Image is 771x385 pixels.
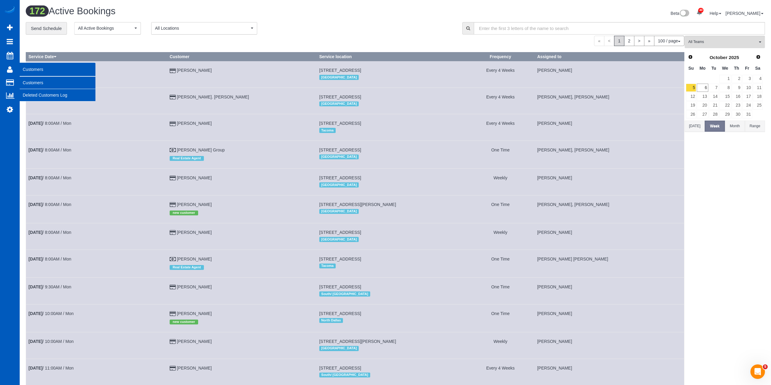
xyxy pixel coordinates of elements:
span: All Locations [155,25,249,31]
span: [GEOGRAPHIC_DATA] [319,154,359,159]
span: [GEOGRAPHIC_DATA] [319,182,359,187]
td: Frequency [466,278,535,304]
a: 7 [709,84,719,92]
td: Frequency [466,61,535,88]
i: Cash Payment [170,148,176,152]
td: Customer [167,88,317,114]
a: 24 [742,101,752,110]
td: Service location [317,250,466,277]
a: 8 [719,84,731,92]
nav: Pagination navigation [594,36,684,46]
b: [DATE] [28,121,42,126]
td: Service location [317,169,466,195]
a: [PERSON_NAME] [177,202,212,207]
span: [GEOGRAPHIC_DATA] [319,237,359,242]
span: 1 [614,36,624,46]
td: Customer [167,223,317,250]
td: Service location [317,359,466,385]
a: [PERSON_NAME] [177,68,212,73]
span: Sunday [688,66,694,71]
a: 15 [719,92,731,101]
td: Schedule date [26,250,167,277]
a: 31 [742,110,752,118]
ol: All Teams [685,36,765,45]
td: Schedule date [26,88,167,114]
span: 2025 [729,55,739,60]
a: Help [710,11,721,16]
i: Credit Card Payment [170,340,176,344]
th: Service location [317,52,466,61]
a: [DATE]/ 8:00AM / Mon [28,175,71,180]
ul: Customers [20,76,95,101]
span: North Dallas [319,318,343,323]
td: Assigned to [535,114,684,141]
a: [DATE]/ 9:30AM / Mon [28,284,71,289]
a: 10 [742,84,752,92]
td: Customer [167,278,317,304]
a: 17 [742,92,752,101]
a: 9 [732,84,742,92]
td: Customer [167,169,317,195]
a: [DATE]/ 11:00AM / Mon [28,366,74,370]
th: Assigned to [535,52,684,61]
div: Location [319,126,464,134]
td: Service location [317,195,466,223]
span: Friday [745,66,749,71]
a: 18 [753,92,763,101]
td: Service location [317,223,466,250]
img: Automaid Logo [4,6,16,15]
a: 2 [624,36,634,46]
a: 40 [693,6,705,19]
i: Credit Card Payment [170,176,176,180]
b: [DATE] [28,366,42,370]
td: Assigned to [535,304,684,332]
a: 2 [732,75,742,83]
td: Service location [317,332,466,359]
td: Assigned to [535,332,684,359]
span: [STREET_ADDRESS] [319,95,361,99]
span: [GEOGRAPHIC_DATA] [319,209,359,214]
span: [STREET_ADDRESS] [319,230,361,235]
a: 21 [709,101,719,110]
b: [DATE] [28,257,42,261]
a: [PERSON_NAME] Group [177,148,225,152]
td: Customer [167,359,317,385]
i: Credit Card Payment [170,203,176,207]
div: Location [319,235,464,243]
td: Customer [167,141,317,168]
span: Real Estate Agent [170,156,204,161]
span: All Active Bookings [78,25,133,31]
h1: Active Bookings [26,6,391,16]
th: Service Date [26,52,167,61]
span: Prev [688,55,693,59]
a: 14 [709,92,719,101]
div: Location [319,207,464,215]
a: Deleted Customers Log [20,89,95,101]
td: Frequency [466,195,535,223]
a: [DATE]/ 8:00AM / Mon [28,148,71,152]
a: Customers [20,77,95,89]
td: Assigned to [535,223,684,250]
div: Location [319,290,464,298]
a: 20 [697,101,708,110]
iframe: Intercom live chat [750,364,765,379]
span: Monday [700,66,706,71]
b: [DATE] [28,284,42,289]
span: [STREET_ADDRESS][PERSON_NAME] [319,339,396,344]
a: [DATE]/ 8:00AM / Mon [28,202,71,207]
td: Service location [317,278,466,304]
span: [STREET_ADDRESS] [319,68,361,73]
div: Location [319,262,464,270]
a: [PERSON_NAME] [177,230,212,235]
i: Credit Card Payment [170,122,176,126]
span: new customer [170,211,198,215]
a: 19 [686,101,696,110]
b: [DATE] [28,175,42,180]
button: All Active Bookings [74,22,141,35]
span: Wednesday [722,66,728,71]
span: [GEOGRAPHIC_DATA] [319,75,359,80]
i: Credit Card Payment [170,231,176,235]
a: Beta [671,11,690,16]
div: Location [319,100,464,108]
